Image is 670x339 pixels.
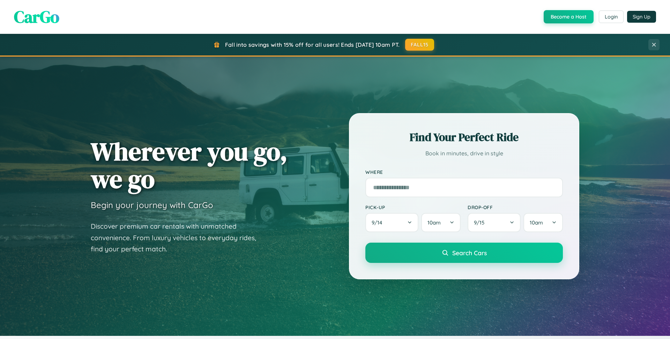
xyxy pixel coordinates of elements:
button: FALL15 [405,39,434,51]
button: Sign Up [627,11,656,23]
p: Discover premium car rentals with unmatched convenience. From luxury vehicles to everyday rides, ... [91,221,265,255]
span: Search Cars [452,249,487,257]
label: Pick-up [365,204,461,210]
span: 9 / 14 [372,219,386,226]
h2: Find Your Perfect Ride [365,130,563,145]
label: Drop-off [468,204,563,210]
span: 9 / 15 [474,219,488,226]
span: CarGo [14,5,59,28]
p: Book in minutes, drive in style [365,148,563,159]
span: 10am [530,219,543,226]
button: 10am [523,213,563,232]
button: 9/15 [468,213,521,232]
h3: Begin your journey with CarGo [91,200,213,210]
h1: Wherever you go, we go [91,138,288,193]
button: Become a Host [544,10,594,23]
button: 10am [421,213,461,232]
span: Fall into savings with 15% off for all users! Ends [DATE] 10am PT. [225,41,400,48]
label: Where [365,169,563,175]
button: 9/14 [365,213,418,232]
button: Login [599,10,624,23]
button: Search Cars [365,243,563,263]
span: 10am [427,219,441,226]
